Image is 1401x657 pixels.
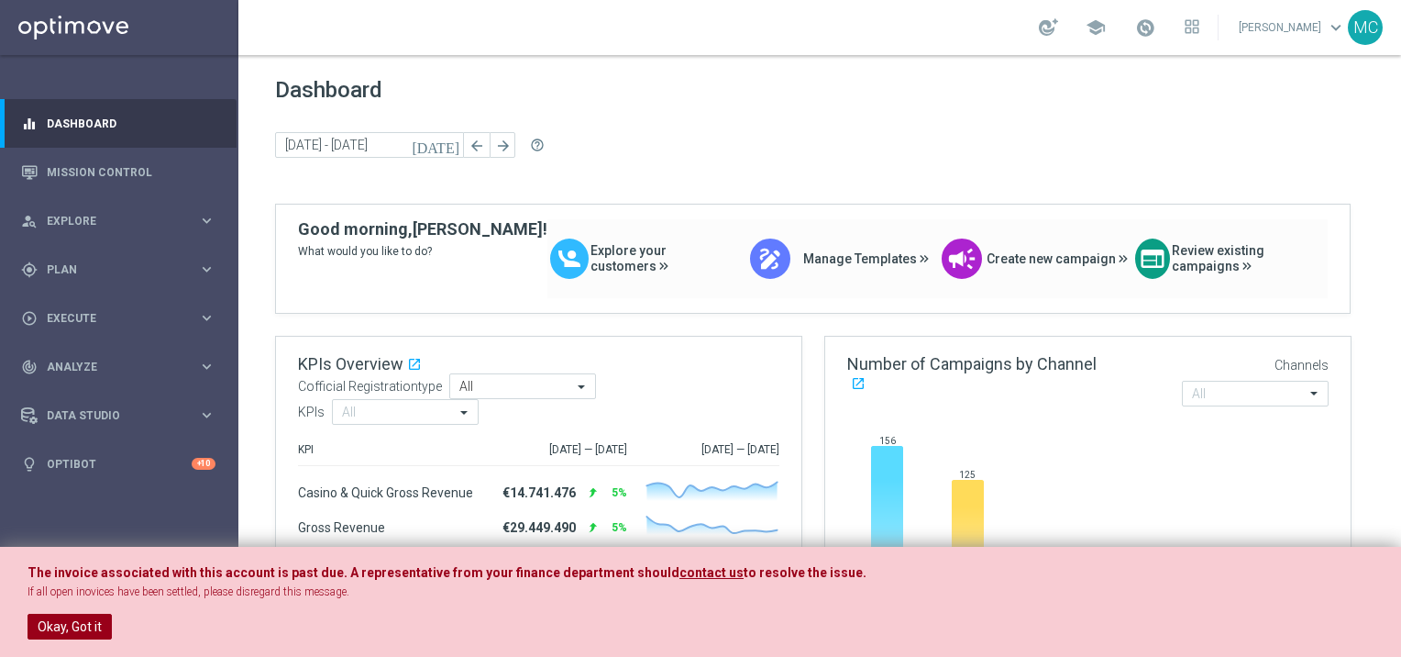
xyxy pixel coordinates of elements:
[47,440,192,488] a: Optibot
[21,213,38,229] i: person_search
[21,148,215,196] div: Mission Control
[47,148,215,196] a: Mission Control
[47,216,198,227] span: Explore
[21,310,198,327] div: Execute
[21,262,38,278] i: gps_fixed
[198,358,215,375] i: keyboard_arrow_right
[21,359,198,375] div: Analyze
[198,309,215,327] i: keyboard_arrow_right
[20,408,216,423] button: Data Studio keyboard_arrow_right
[20,262,216,277] button: gps_fixed Plan keyboard_arrow_right
[198,261,215,278] i: keyboard_arrow_right
[20,311,216,326] button: play_circle_outline Execute keyboard_arrow_right
[1086,17,1106,38] span: school
[1348,10,1383,45] div: MC
[47,362,198,373] span: Analyze
[21,456,38,473] i: lightbulb
[47,410,198,421] span: Data Studio
[1237,14,1348,41] a: [PERSON_NAME]keyboard_arrow_down
[1326,17,1346,38] span: keyboard_arrow_down
[20,360,216,374] button: track_changes Analyze keyboard_arrow_right
[20,165,216,180] button: Mission Control
[21,440,215,488] div: Optibot
[47,313,198,324] span: Execute
[20,214,216,228] button: person_search Explore keyboard_arrow_right
[28,565,679,580] span: The invoice associated with this account is past due. A representative from your finance departme...
[744,565,866,580] span: to resolve the issue.
[21,262,198,278] div: Plan
[28,585,1373,600] p: If all open inovices have been settled, please disregard this message.
[47,99,215,148] a: Dashboard
[21,116,38,132] i: equalizer
[21,99,215,148] div: Dashboard
[21,310,38,327] i: play_circle_outline
[679,565,744,581] a: contact us
[28,614,112,640] button: Okay, Got it
[20,457,216,472] button: lightbulb Optibot +10
[198,212,215,229] i: keyboard_arrow_right
[192,458,215,470] div: +10
[47,264,198,275] span: Plan
[21,407,198,424] div: Data Studio
[198,406,215,424] i: keyboard_arrow_right
[21,359,38,375] i: track_changes
[21,213,198,229] div: Explore
[20,117,216,131] button: equalizer Dashboard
